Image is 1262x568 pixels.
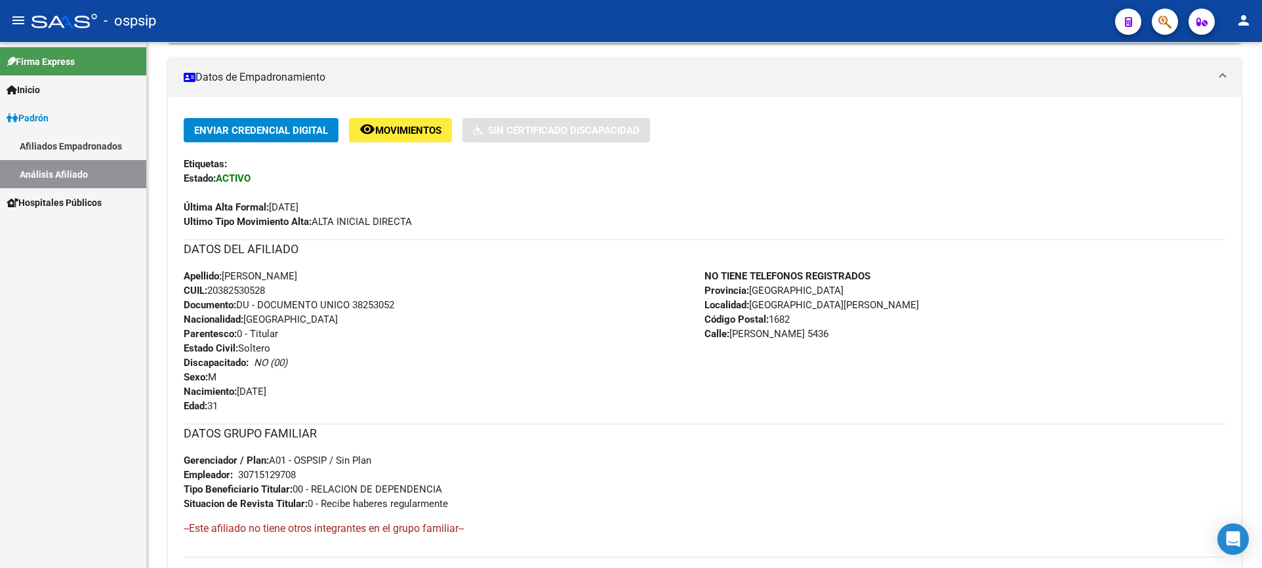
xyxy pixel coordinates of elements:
h3: DATOS GRUPO FAMILIAR [184,424,1225,443]
strong: NO TIENE TELEFONOS REGISTRADOS [704,270,870,282]
button: Enviar Credencial Digital [184,118,338,142]
strong: Documento: [184,299,236,311]
span: [DATE] [184,201,298,213]
strong: CUIL: [184,285,207,296]
strong: Estado Civil: [184,342,238,354]
span: [DATE] [184,386,266,397]
span: [PERSON_NAME] 5436 [704,328,828,340]
h4: --Este afiliado no tiene otros integrantes en el grupo familiar-- [184,521,1225,536]
span: Inicio [7,83,40,97]
span: [PERSON_NAME] [184,270,297,282]
span: A01 - OSPSIP / Sin Plan [184,455,371,466]
mat-icon: menu [10,12,26,28]
span: 00 - RELACION DE DEPENDENCIA [184,483,442,495]
span: [GEOGRAPHIC_DATA][PERSON_NAME] [704,299,919,311]
strong: Edad: [184,400,207,412]
strong: Estado: [184,172,216,184]
strong: Discapacitado: [184,357,249,369]
span: Enviar Credencial Digital [194,125,328,136]
span: Firma Express [7,54,75,69]
span: Movimientos [375,125,441,136]
strong: Última Alta Formal: [184,201,269,213]
span: 31 [184,400,218,412]
strong: Provincia: [704,285,749,296]
mat-icon: person [1236,12,1252,28]
span: Soltero [184,342,270,354]
strong: Tipo Beneficiario Titular: [184,483,293,495]
strong: Etiquetas: [184,158,227,170]
strong: Ultimo Tipo Movimiento Alta: [184,216,312,228]
button: Movimientos [349,118,452,142]
strong: Sexo: [184,371,208,383]
span: 1682 [704,314,790,325]
h3: DATOS DEL AFILIADO [184,240,1225,258]
span: Hospitales Públicos [7,195,102,210]
span: DU - DOCUMENTO UNICO 38253052 [184,299,394,311]
button: Sin Certificado Discapacidad [462,118,650,142]
strong: Parentesco: [184,328,237,340]
span: [GEOGRAPHIC_DATA] [184,314,338,325]
i: NO (00) [254,357,287,369]
mat-icon: remove_red_eye [359,121,375,137]
span: ALTA INICIAL DIRECTA [184,216,412,228]
strong: Localidad: [704,299,749,311]
strong: Calle: [704,328,729,340]
div: Open Intercom Messenger [1217,523,1249,555]
span: 0 - Recibe haberes regularmente [184,498,448,510]
strong: Situacion de Revista Titular: [184,498,308,510]
mat-panel-title: Datos de Empadronamiento [184,70,1210,85]
span: [GEOGRAPHIC_DATA] [704,285,844,296]
div: 30715129708 [238,468,296,482]
span: 0 - Titular [184,328,278,340]
strong: Empleador: [184,469,233,481]
span: - ospsip [104,7,156,35]
span: 20382530528 [184,285,265,296]
strong: Código Postal: [704,314,769,325]
mat-expansion-panel-header: Datos de Empadronamiento [168,58,1241,97]
strong: ACTIVO [216,172,251,184]
span: Sin Certificado Discapacidad [488,125,640,136]
strong: Nacionalidad: [184,314,243,325]
span: Padrón [7,111,49,125]
span: M [184,371,216,383]
strong: Nacimiento: [184,386,237,397]
strong: Gerenciador / Plan: [184,455,269,466]
strong: Apellido: [184,270,222,282]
